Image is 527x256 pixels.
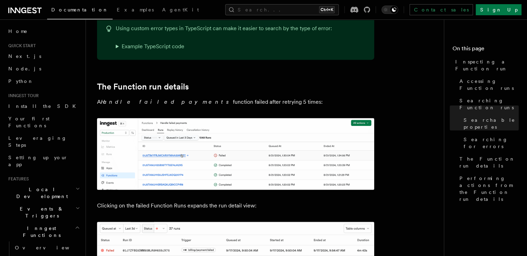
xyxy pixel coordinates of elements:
[15,245,86,250] span: Overview
[6,176,29,182] span: Features
[381,6,398,14] button: Toggle dark mode
[6,62,81,75] a: Node.js
[8,103,80,109] span: Install the SDK
[6,205,76,219] span: Events & Triggers
[461,114,519,133] a: Searchable properties
[113,2,158,19] a: Examples
[6,203,81,222] button: Events & Triggers
[476,4,521,15] a: Sign Up
[457,75,519,94] a: Accessing Function runs
[97,201,374,211] p: Clicking on the failed Function Runs expands the run detail view:
[6,186,76,200] span: Local Development
[6,50,81,62] a: Next.js
[457,172,519,205] a: Performing actions from the Function run details
[464,117,519,130] span: Searchable properties
[6,222,81,241] button: Inngest Functions
[8,66,41,71] span: Node.js
[6,25,81,37] a: Home
[97,118,374,190] img: The "Handle failed payments" Function runs list features a run in a failing state.
[158,2,203,19] a: AgentKit
[8,135,67,148] span: Leveraging Steps
[455,58,519,72] span: Inspecting a Function run
[6,43,36,49] span: Quick start
[459,97,519,111] span: Searching Function runs
[8,28,28,35] span: Home
[453,56,519,75] a: Inspecting a Function run
[457,153,519,172] a: The Function run details
[101,99,233,105] em: Handle failed payments
[6,183,81,203] button: Local Development
[8,155,68,167] span: Setting up your app
[464,136,519,150] span: Searching for errors
[6,225,75,239] span: Inngest Functions
[97,82,189,92] a: The Function run details
[6,75,81,87] a: Python
[410,4,473,15] a: Contact sales
[8,78,34,84] span: Python
[162,7,199,12] span: AgentKit
[47,2,113,19] a: Documentation
[459,78,519,92] span: Accessing Function runs
[459,155,519,169] span: The Function run details
[319,6,335,13] kbd: Ctrl+K
[12,241,81,254] a: Overview
[453,44,519,56] h4: On this page
[51,7,108,12] span: Documentation
[117,7,154,12] span: Examples
[97,97,374,107] p: A function failed after retrying 5 times:
[6,100,81,112] a: Install the SDK
[225,4,339,15] button: Search...Ctrl+K
[6,93,39,99] span: Inngest tour
[461,133,519,153] a: Searching for errors
[459,175,519,203] span: Performing actions from the Function run details
[116,24,332,33] p: Using custom error types in TypeScript can make it easier to search by the type of error:
[116,42,332,51] summary: Example TypeScript code
[6,132,81,151] a: Leveraging Steps
[6,151,81,171] a: Setting up your app
[6,112,81,132] a: Your first Functions
[8,116,50,128] span: Your first Functions
[457,94,519,114] a: Searching Function runs
[8,53,41,59] span: Next.js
